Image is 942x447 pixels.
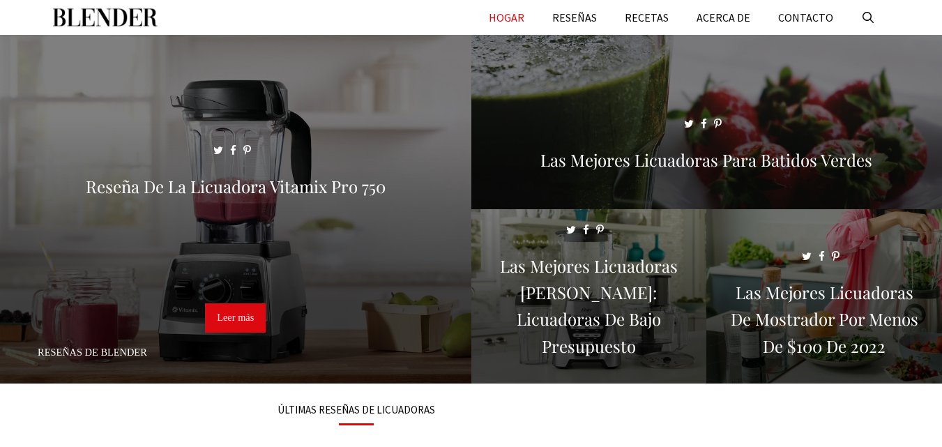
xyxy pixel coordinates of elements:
[625,10,669,24] font: RECETAS
[217,312,254,323] font: Leer más
[706,367,942,381] a: Las mejores licuadoras de mostrador por menos de $100 de 2022
[697,10,750,24] font: ACERCA DE
[471,367,707,381] a: Las mejores licuadoras Oster del mercado: licuadoras de bajo presupuesto
[205,303,266,333] a: Leer más
[489,10,524,24] font: HOGAR
[778,10,833,24] font: CONTACTO
[278,403,435,416] font: ÚLTIMAS RESEÑAS DE LICUADORAS
[38,347,147,358] a: Reseñas de Blender
[552,10,597,24] font: RESEÑAS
